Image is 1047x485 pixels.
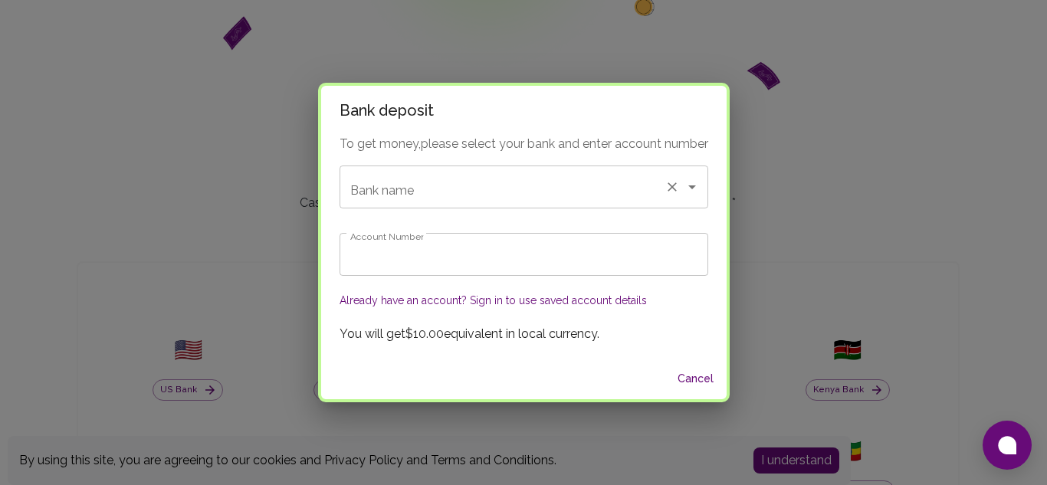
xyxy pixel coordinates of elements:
[350,230,423,243] label: Account Number
[340,135,708,153] p: To get money, please select your bank and enter account number
[340,293,647,308] button: Already have an account? Sign in to use saved account details
[661,176,683,198] button: Clear
[983,421,1032,470] button: Open chat window
[340,325,708,343] p: You will get $10.00 equivalent in local currency.
[321,86,727,135] h2: Bank deposit
[681,176,703,198] button: Open
[671,365,720,393] button: Cancel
